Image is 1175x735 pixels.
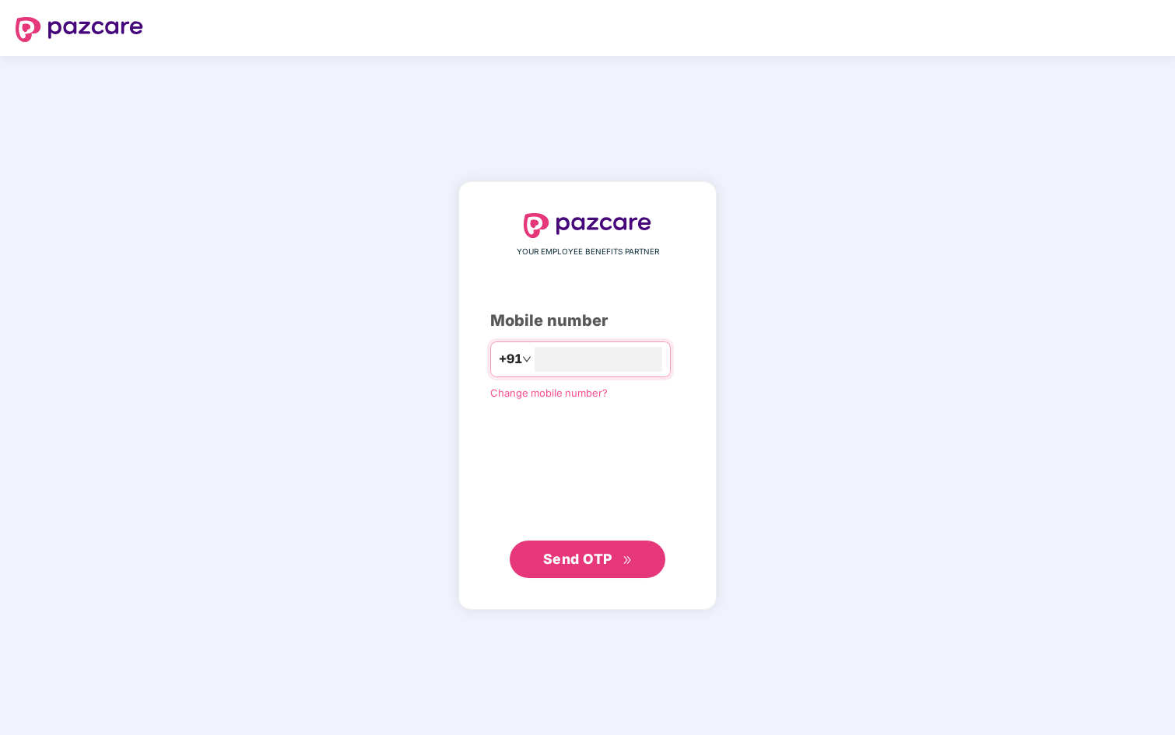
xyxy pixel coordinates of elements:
img: logo [16,17,143,42]
span: double-right [623,555,633,565]
div: Mobile number [490,309,685,333]
span: Send OTP [543,551,612,567]
img: logo [524,213,651,238]
a: Change mobile number? [490,387,608,399]
span: +91 [499,349,522,369]
button: Send OTPdouble-right [510,541,665,578]
span: down [522,355,531,364]
span: YOUR EMPLOYEE BENEFITS PARTNER [517,246,659,258]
